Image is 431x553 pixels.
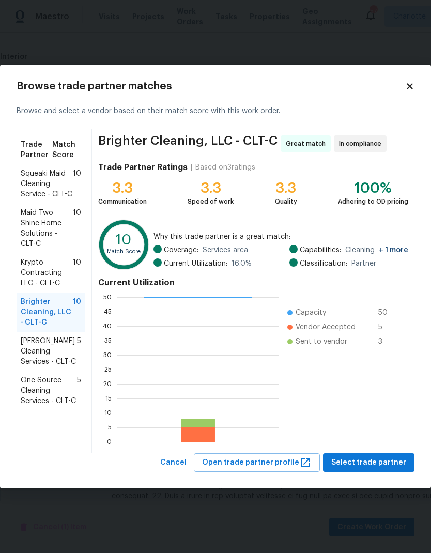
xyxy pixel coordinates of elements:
div: 100% [338,183,408,193]
span: 5 [77,336,81,367]
span: Services area [203,245,248,255]
div: Browse and select a vendor based on their match score with this work order. [17,94,414,129]
text: Match Score [107,249,141,254]
span: Match Score [52,140,81,160]
span: Sent to vendor [296,336,347,347]
span: 3 [378,336,395,347]
button: Select trade partner [323,453,414,472]
span: Cleaning [345,245,408,255]
text: 0 [107,438,112,444]
span: One Source Cleaning Services - CLT-C [21,375,77,406]
text: 40 [103,322,112,329]
span: + 1 more [379,247,408,254]
div: Adhering to OD pricing [338,196,408,207]
text: 5 [108,424,112,430]
div: 3.3 [188,183,234,193]
span: Vendor Accepted [296,322,356,332]
span: [PERSON_NAME] Cleaning Services - CLT-C [21,336,77,367]
span: 10 [73,208,81,249]
span: Current Utilization: [164,258,227,269]
div: Speed of work [188,196,234,207]
span: Select trade partner [331,456,406,469]
span: Partner [351,258,376,269]
div: 3.3 [98,183,147,193]
span: 5 [378,322,395,332]
span: Brighter Cleaning, LLC - CLT-C [21,297,73,328]
text: 10 [104,409,112,416]
h4: Current Utilization [98,278,408,288]
span: 16.0 % [232,258,252,269]
span: Maid Two Shine Home Solutions - CLT-C [21,208,73,249]
span: Open trade partner profile [202,456,312,469]
div: Communication [98,196,147,207]
span: Trade Partner [21,140,52,160]
span: 10 [73,168,81,199]
div: Based on 3 ratings [195,162,255,173]
span: Capabilities: [300,245,341,255]
span: Classification: [300,258,347,269]
span: In compliance [339,139,386,149]
div: Quality [275,196,297,207]
button: Cancel [156,453,191,472]
text: 30 [103,351,112,358]
text: 35 [104,337,112,343]
span: Coverage: [164,245,198,255]
span: Cancel [160,456,187,469]
span: 10 [73,257,81,288]
span: Capacity [296,308,326,318]
text: 15 [105,395,112,401]
span: 5 [77,375,81,406]
span: Why this trade partner is a great match: [153,232,408,242]
span: 50 [378,308,395,318]
h4: Trade Partner Ratings [98,162,188,173]
h2: Browse trade partner matches [17,81,405,91]
span: 10 [73,297,81,328]
span: Squeaki Maid Cleaning Service - CLT-C [21,168,73,199]
text: 25 [104,366,112,372]
text: 10 [116,233,131,247]
span: Krypto Contracting LLC - CLT-C [21,257,73,288]
button: Open trade partner profile [194,453,320,472]
span: Great match [286,139,330,149]
text: 20 [103,380,112,387]
div: 3.3 [275,183,297,193]
span: Brighter Cleaning, LLC - CLT-C [98,135,278,152]
div: | [188,162,195,173]
text: 45 [104,308,112,314]
text: 50 [103,294,112,300]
